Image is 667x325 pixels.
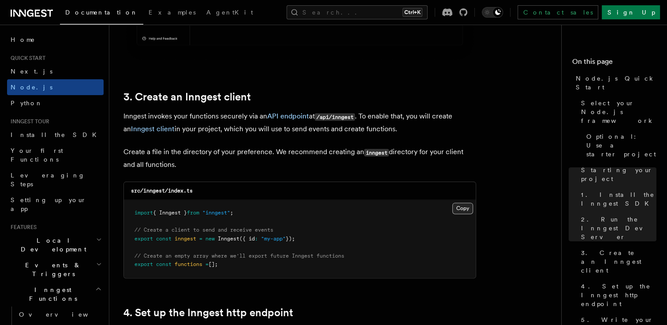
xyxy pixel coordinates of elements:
span: Next.js [11,68,52,75]
a: Examples [143,3,201,24]
span: "inngest" [202,210,230,216]
a: Starting your project [578,162,656,187]
a: Select your Node.js framework [578,95,656,129]
span: Select your Node.js framework [581,99,656,125]
button: Toggle dark mode [482,7,503,18]
span: : [255,236,258,242]
span: Node.js Quick Start [576,74,656,92]
a: Next.js [7,63,104,79]
kbd: Ctrl+K [402,8,422,17]
a: 4. Set up the Inngest http endpoint [123,307,293,319]
a: 3. Create an Inngest client [578,245,656,278]
span: from [187,210,199,216]
span: export [134,261,153,267]
span: Home [11,35,35,44]
a: Documentation [60,3,143,25]
span: = [205,261,209,267]
a: Node.js [7,79,104,95]
span: Quick start [7,55,45,62]
span: Examples [149,9,196,16]
a: 1. Install the Inngest SDK [578,187,656,211]
a: Node.js Quick Start [572,70,656,95]
span: // Create a client to send and receive events [134,227,273,233]
code: src/inngest/index.ts [131,188,193,194]
span: Documentation [65,9,138,16]
a: Install the SDK [7,127,104,143]
a: Optional: Use a starter project [583,129,656,162]
span: Your first Functions [11,147,63,163]
span: Install the SDK [11,131,102,138]
a: 4. Set up the Inngest http endpoint [578,278,656,312]
span: 4. Set up the Inngest http endpoint [581,282,656,308]
span: AgentKit [206,9,253,16]
span: "my-app" [261,236,286,242]
code: /api/inngest [315,113,355,121]
button: Events & Triggers [7,257,104,282]
button: Copy [452,203,473,214]
span: []; [209,261,218,267]
span: inngest [175,236,196,242]
span: import [134,210,153,216]
button: Local Development [7,233,104,257]
a: Python [7,95,104,111]
a: Leveraging Steps [7,167,104,192]
span: Features [7,224,37,231]
button: Inngest Functions [7,282,104,307]
span: Local Development [7,236,96,254]
span: Leveraging Steps [11,172,85,188]
a: AgentKit [201,3,258,24]
a: 2. Run the Inngest Dev Server [578,211,656,245]
a: API endpoint [267,112,309,120]
button: Search...Ctrl+K [287,5,428,19]
a: Your first Functions [7,143,104,167]
span: Node.js [11,84,52,91]
a: Sign Up [602,5,660,19]
span: functions [175,261,202,267]
span: Overview [19,311,110,318]
h4: On this page [572,56,656,70]
span: const [156,261,171,267]
span: const [156,236,171,242]
span: ; [230,210,233,216]
code: inngest [364,149,389,156]
span: // Create an empty array where we'll export future Inngest functions [134,253,344,259]
span: 3. Create an Inngest client [581,248,656,275]
span: Optional: Use a starter project [586,132,656,159]
a: Home [7,32,104,48]
span: export [134,236,153,242]
span: = [199,236,202,242]
a: Overview [15,307,104,322]
span: Starting your project [581,166,656,183]
span: Inngest Functions [7,285,95,303]
p: Inngest invokes your functions securely via an at . To enable that, you will create an in your pr... [123,110,476,135]
span: new [205,236,215,242]
a: Setting up your app [7,192,104,217]
span: Python [11,100,43,107]
span: ({ id [239,236,255,242]
a: 3. Create an Inngest client [123,91,251,103]
span: { Inngest } [153,210,187,216]
span: Inngest tour [7,118,49,125]
a: Inngest client [131,125,175,133]
span: Inngest [218,236,239,242]
p: Create a file in the directory of your preference. We recommend creating an directory for your cl... [123,146,476,171]
span: Setting up your app [11,196,86,212]
span: 2. Run the Inngest Dev Server [581,215,656,241]
span: Events & Triggers [7,261,96,278]
span: }); [286,236,295,242]
a: Contact sales [518,5,598,19]
span: 1. Install the Inngest SDK [581,190,656,208]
